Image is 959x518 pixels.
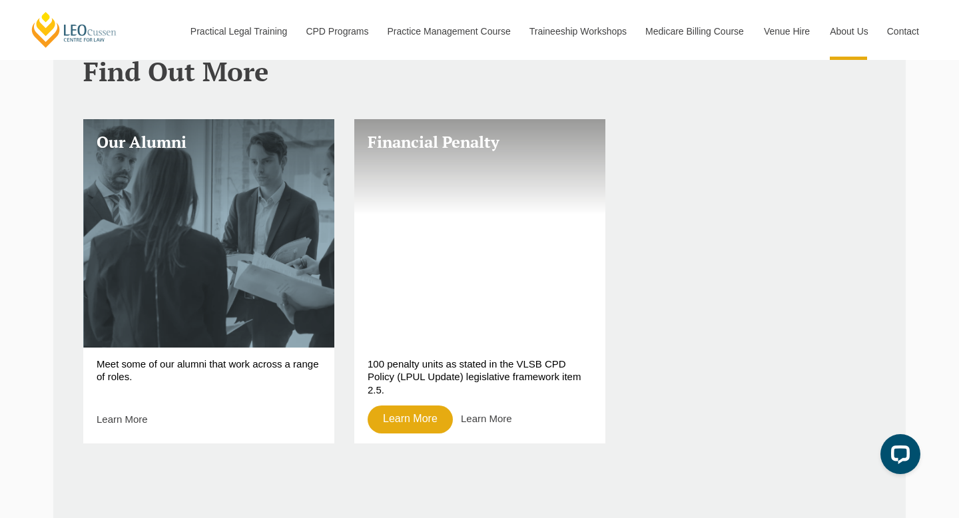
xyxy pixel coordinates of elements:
[83,119,334,348] a: Our Alumni
[368,405,453,433] a: Learn More
[870,429,926,485] iframe: LiveChat chat widget
[461,413,512,424] a: Learn More
[83,57,876,86] h2: Find Out More
[97,358,321,395] p: Meet some of our alumni that work across a range of roles.
[354,119,605,348] a: Financial Penalty
[97,132,321,152] h3: Our Alumni
[635,3,754,60] a: Medicare Billing Course
[368,132,592,152] h3: Financial Penalty
[754,3,820,60] a: Venue Hire
[378,3,519,60] a: Practice Management Course
[180,3,296,60] a: Practical Legal Training
[519,3,635,60] a: Traineeship Workshops
[368,358,592,395] p: 100 penalty units as stated in the VLSB CPD Policy (LPUL Update) legislative framework item 2.5.
[97,413,148,425] a: Learn More
[30,11,119,49] a: [PERSON_NAME] Centre for Law
[820,3,877,60] a: About Us
[296,3,377,60] a: CPD Programs
[877,3,929,60] a: Contact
